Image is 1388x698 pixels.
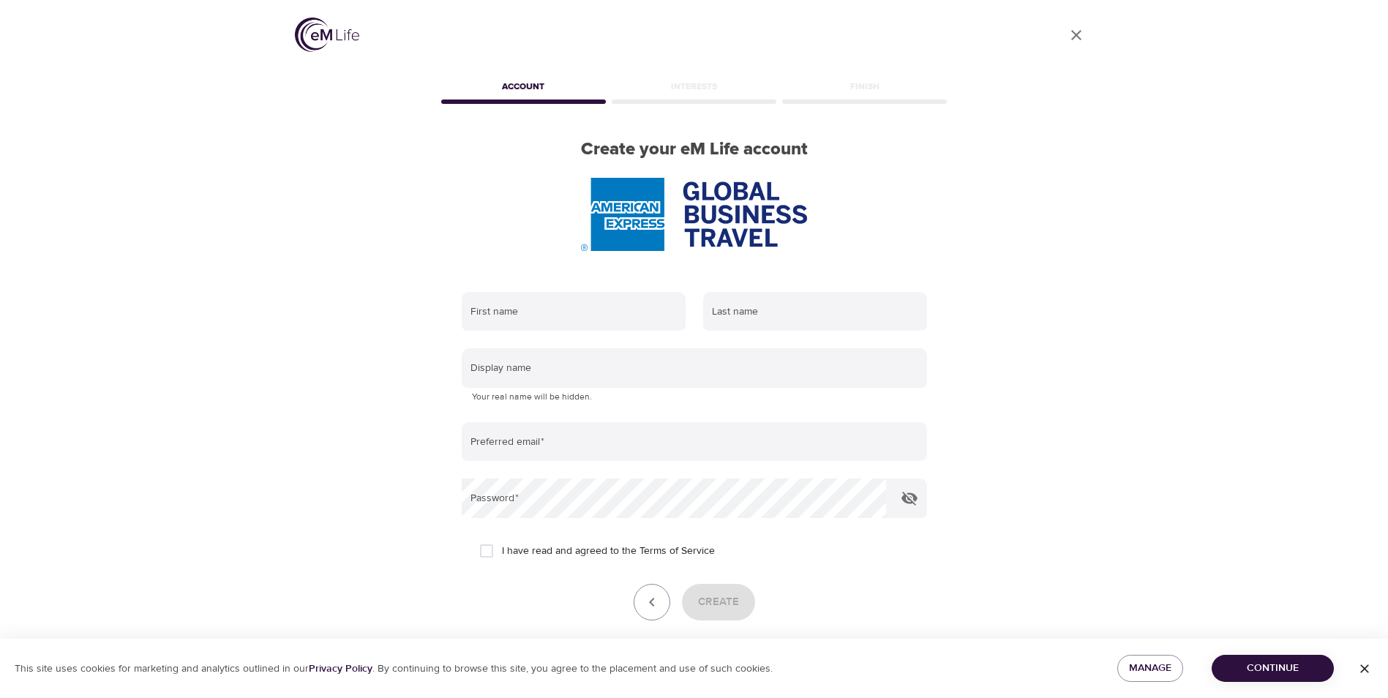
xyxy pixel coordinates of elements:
[309,662,372,675] a: Privacy Policy
[1212,655,1334,682] button: Continue
[472,390,917,405] p: Your real name will be hidden.
[1129,659,1171,678] span: Manage
[581,178,806,251] img: AmEx%20GBT%20logo.png
[1223,659,1322,678] span: Continue
[295,18,359,52] img: logo
[1117,655,1183,682] button: Manage
[438,139,950,160] h2: Create your eM Life account
[1059,18,1094,53] a: close
[502,544,715,559] span: I have read and agreed to the
[639,544,715,559] a: Terms of Service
